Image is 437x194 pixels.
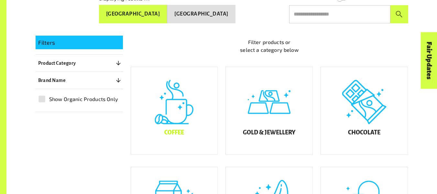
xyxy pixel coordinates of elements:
a: Gold & Jewellery [225,67,313,155]
button: [GEOGRAPHIC_DATA] [167,5,235,23]
span: Show Organic Products Only [49,95,118,103]
button: Brand Name [36,74,123,86]
h5: Gold & Jewellery [243,130,295,136]
button: [GEOGRAPHIC_DATA] [99,5,168,23]
p: Filters [38,38,120,47]
h5: Coffee [164,130,184,136]
a: Coffee [131,67,218,155]
button: Product Category [36,57,123,69]
p: Filter products or select a category below [131,38,408,54]
a: Chocolate [321,67,408,155]
p: Product Category [38,59,76,67]
p: Brand Name [38,76,66,84]
h5: Chocolate [348,130,380,136]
